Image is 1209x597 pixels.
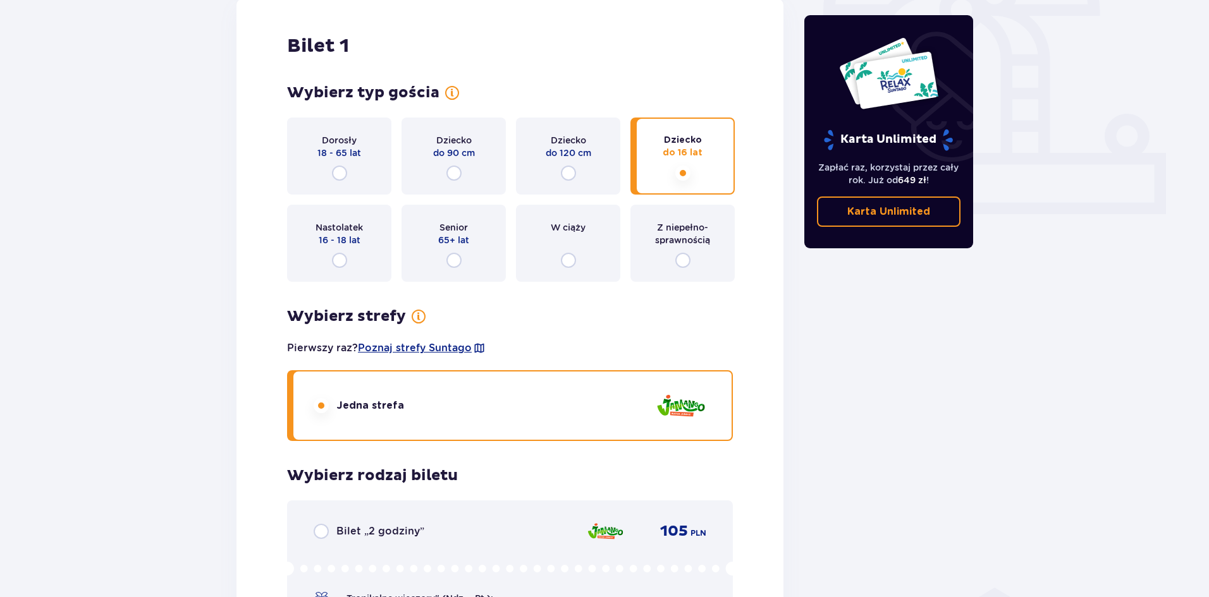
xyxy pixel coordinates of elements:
p: Pierwszy raz? [287,341,486,355]
img: Dwie karty całoroczne do Suntago z napisem 'UNLIMITED RELAX', na białym tle z tropikalnymi liśćmi... [838,37,939,110]
h2: Bilet 1 [287,34,349,58]
span: Senior [439,221,468,234]
p: Zapłać raz, korzystaj przez cały rok. Już od ! [817,161,961,186]
span: 65+ lat [438,234,469,246]
span: Dziecko [551,134,586,147]
span: 649 zł [898,175,926,185]
span: 16 - 18 lat [319,234,360,246]
img: Jamango [656,388,706,424]
span: Dziecko [436,134,472,147]
span: do 90 cm [433,147,475,159]
span: Dziecko [664,134,702,147]
p: Karta Unlimited [823,129,954,151]
span: Z niepełno­sprawnością [642,221,723,246]
h3: Wybierz rodzaj biletu [287,466,458,485]
h3: Wybierz typ gościa [287,83,439,102]
span: 105 [660,522,688,541]
span: Bilet „2 godziny” [336,524,424,538]
span: W ciąży [551,221,586,234]
span: Dorosły [322,134,357,147]
span: Nastolatek [316,221,363,234]
a: Karta Unlimited [817,196,961,227]
a: Poznaj strefy Suntago [358,341,472,355]
img: Jamango [587,518,624,545]
h3: Wybierz strefy [287,307,406,326]
p: Karta Unlimited [847,205,930,219]
span: do 120 cm [546,147,591,159]
span: PLN [690,528,706,539]
span: 18 - 65 lat [317,147,361,159]
span: Jedna strefa [336,399,404,413]
span: do 16 lat [663,147,703,159]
